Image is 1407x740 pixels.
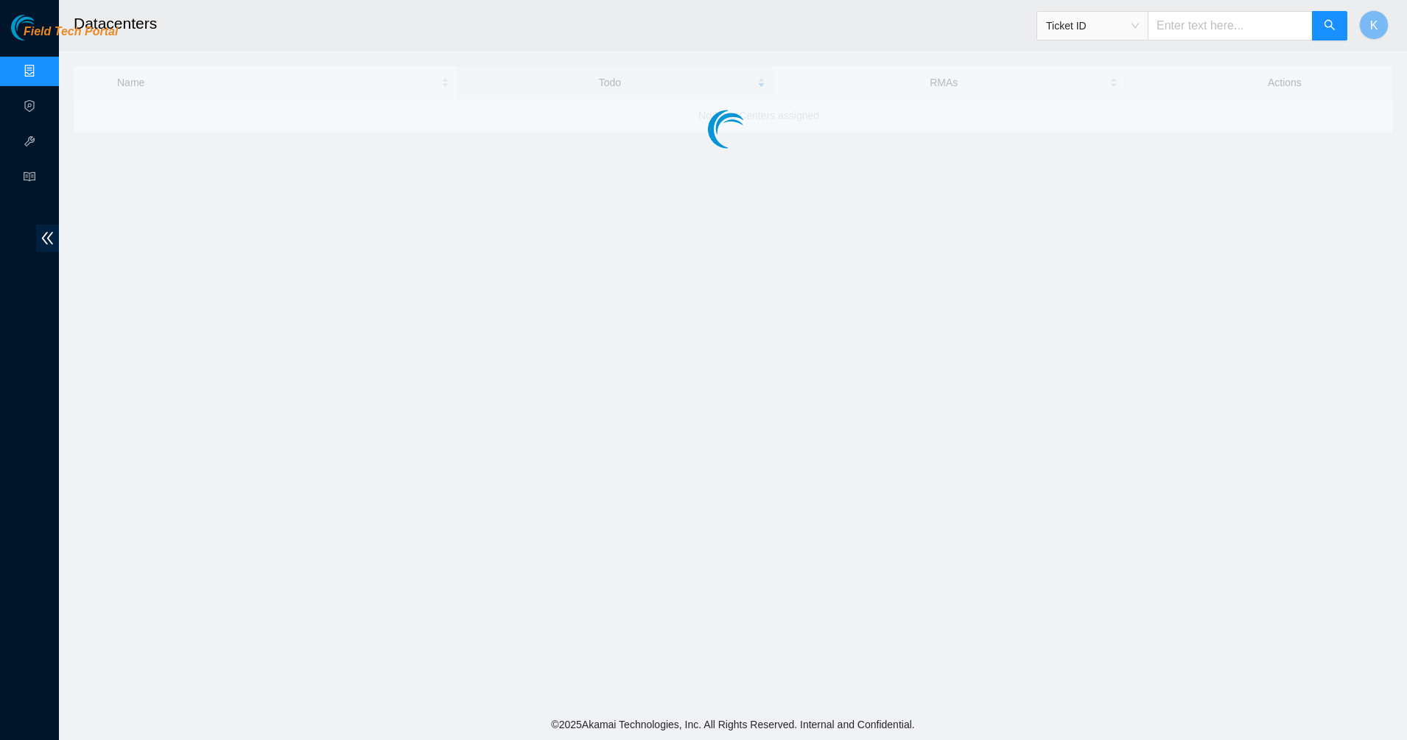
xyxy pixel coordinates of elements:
[1324,19,1336,33] span: search
[24,164,35,194] span: read
[11,27,118,46] a: Akamai TechnologiesField Tech Portal
[1312,11,1347,40] button: search
[1148,11,1313,40] input: Enter text here...
[1370,16,1378,35] span: K
[1359,10,1389,40] button: K
[59,709,1407,740] footer: © 2025 Akamai Technologies, Inc. All Rights Reserved. Internal and Confidential.
[11,15,74,40] img: Akamai Technologies
[24,25,118,39] span: Field Tech Portal
[36,225,59,252] span: double-left
[1046,15,1139,37] span: Ticket ID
